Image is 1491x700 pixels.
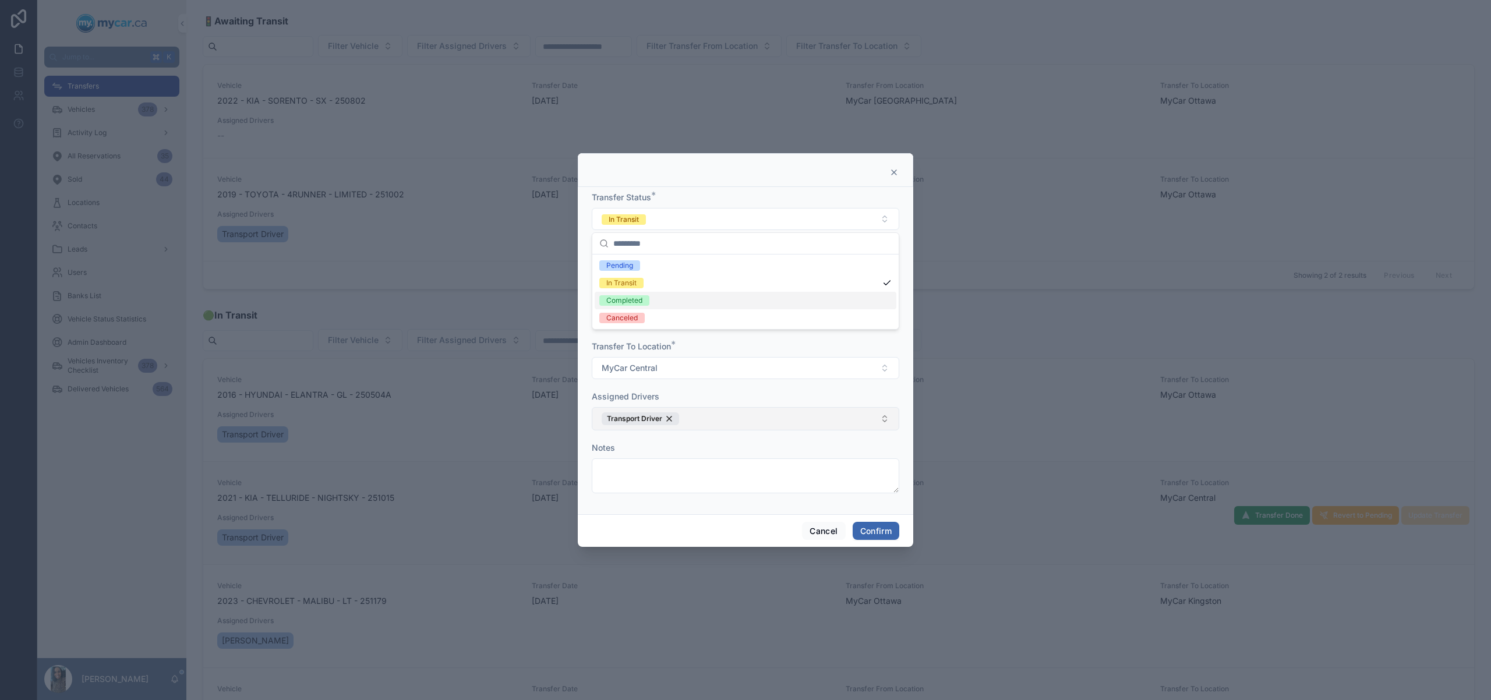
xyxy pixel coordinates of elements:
button: Select Button [592,407,899,430]
div: In Transit [609,214,639,225]
span: MyCar Central [602,362,658,374]
div: Canceled [606,313,638,323]
button: Confirm [853,522,899,540]
span: Notes [592,443,615,452]
button: Select Button [592,357,899,379]
div: Completed [606,295,642,306]
button: Select Button [592,208,899,230]
div: Pending [606,260,633,271]
button: Cancel [802,522,845,540]
div: In Transit [606,278,637,288]
span: Transfer To Location [592,341,671,351]
span: Transport Driver [607,414,662,423]
button: Unselect 88 [602,412,679,425]
span: Assigned Drivers [592,391,659,401]
div: Suggestions [592,254,899,329]
span: Transfer Status [592,192,651,202]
